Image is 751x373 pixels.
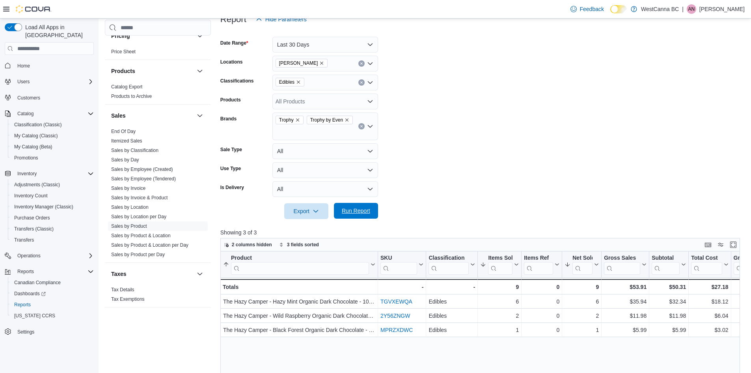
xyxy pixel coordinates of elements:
[488,255,512,262] div: Items Sold
[307,116,353,124] span: Trophy by Even
[111,270,194,278] button: Taxes
[111,223,147,229] span: Sales by Product
[429,255,469,275] div: Classification
[14,133,58,139] span: My Catalog (Classic)
[11,202,94,212] span: Inventory Manager (Classic)
[14,77,94,86] span: Users
[296,80,301,84] button: Remove Edibles from selection in this group
[11,289,94,298] span: Dashboards
[111,67,135,75] h3: Products
[11,131,61,141] a: My Catalog (Classic)
[111,84,142,90] a: Catalog Export
[524,255,553,275] div: Items Ref
[11,120,65,129] a: Classification (Classic)
[14,279,61,286] span: Canadian Compliance
[111,232,171,239] span: Sales by Product & Location
[2,250,97,261] button: Operations
[111,287,134,293] span: Tax Details
[276,240,322,249] button: 3 fields sorted
[22,23,94,39] span: Load All Apps in [GEOGRAPHIC_DATA]
[334,203,378,219] button: Run Report
[14,93,43,103] a: Customers
[111,112,194,120] button: Sales
[111,204,149,210] span: Sales by Location
[111,233,171,238] a: Sales by Product & Location
[572,255,593,275] div: Net Sold
[429,255,469,262] div: Classification
[429,282,475,292] div: -
[652,255,680,275] div: Subtotal
[11,311,94,321] span: Washington CCRS
[380,255,417,275] div: SKU URL
[691,255,728,275] button: Total Cost
[367,60,373,67] button: Open list of options
[14,60,94,70] span: Home
[480,255,519,275] button: Items Sold
[8,119,97,130] button: Classification (Classic)
[604,255,640,262] div: Gross Sales
[279,59,318,67] span: [PERSON_NAME]
[111,94,152,99] a: Products to Archive
[17,79,30,85] span: Users
[105,127,211,262] div: Sales
[17,253,41,259] span: Operations
[231,255,369,275] div: Product
[14,215,50,221] span: Purchase Orders
[524,311,559,321] div: 0
[524,325,559,335] div: 0
[691,311,728,321] div: $6.04
[310,116,343,124] span: Trophy by Even
[8,179,97,190] button: Adjustments (Classic)
[14,313,55,319] span: [US_STATE] CCRS
[14,144,52,150] span: My Catalog (Beta)
[272,143,378,159] button: All
[604,325,647,335] div: $5.99
[687,4,696,14] div: Aryan Nowroozpoordailami
[380,298,412,305] a: TGVXEWQA
[8,130,97,141] button: My Catalog (Classic)
[231,255,369,262] div: Product
[8,223,97,234] button: Transfers (Classic)
[358,79,365,86] button: Clear input
[111,112,126,120] h3: Sales
[220,97,241,103] label: Products
[14,251,44,261] button: Operations
[319,61,324,66] button: Remove WestCanna - Robson from selection in this group
[604,255,640,275] div: Gross Sales
[220,229,745,236] p: Showing 3 of 3
[287,242,319,248] span: 3 fields sorted
[729,240,738,249] button: Enter fullscreen
[11,153,94,163] span: Promotions
[524,255,559,275] button: Items Ref
[223,311,375,321] div: The Hazy Camper - Wild Raspberry Organic Dark Chocolate - 10mg
[2,108,97,119] button: Catalog
[565,311,599,321] div: 2
[220,40,248,46] label: Date Range
[652,282,686,292] div: $50.31
[284,203,328,219] button: Export
[223,282,375,292] div: Totals
[641,4,679,14] p: WestCanna BC
[565,255,599,275] button: Net Sold
[111,252,165,257] a: Sales by Product per Day
[11,278,64,287] a: Canadian Compliance
[220,78,254,84] label: Classifications
[111,251,165,258] span: Sales by Product per Day
[220,184,244,191] label: Is Delivery
[8,190,97,201] button: Inventory Count
[111,49,136,55] span: Price Sheet
[480,325,519,335] div: 1
[11,142,56,152] a: My Catalog (Beta)
[8,234,97,246] button: Transfers
[2,92,97,103] button: Customers
[11,235,37,245] a: Transfers
[691,325,728,335] div: $3.02
[17,329,34,335] span: Settings
[111,296,145,302] a: Tax Exemptions
[480,297,519,306] div: 6
[567,1,607,17] a: Feedback
[367,98,373,105] button: Open list of options
[11,213,53,223] a: Purchase Orders
[111,128,136,135] span: End Of Day
[610,5,627,13] input: Dark Mode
